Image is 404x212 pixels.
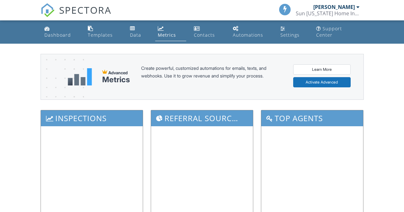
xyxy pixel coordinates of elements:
span: SPECTORA [59,3,111,17]
h3: Inspections [41,110,143,126]
img: metrics-aadfce2e17a16c02574e7fc40e4d6b8174baaf19895a402c862ea781aae8ef5b.svg [68,68,92,85]
div: Automations [233,32,263,38]
a: SPECTORA [41,9,111,22]
a: Support Center [314,23,362,41]
a: Templates [85,23,122,41]
div: Templates [88,32,113,38]
a: Activate Advanced [293,77,351,87]
div: Contacts [194,32,215,38]
img: advanced-banner-bg-f6ff0eecfa0ee76150a1dea9fec4b49f333892f74bc19f1b897a312d7a1b2ff3.png [41,54,84,125]
div: Settings [280,32,300,38]
a: Dashboard [42,23,80,41]
div: Metrics [102,75,130,84]
div: Create powerful, customized automations for emails, texts, and webhooks. Use it to grow revenue a... [141,64,282,89]
div: Data [130,32,141,38]
a: Learn More [293,64,351,75]
a: Data [127,23,150,41]
div: [PERSON_NAME] [313,4,355,10]
div: Dashboard [44,32,71,38]
a: Metrics [155,23,186,41]
span: Advanced [108,70,128,75]
h3: Top Agents [261,110,363,126]
div: Sun Florida Home Inspections, Inc. [296,10,360,17]
a: Automations (Basic) [230,23,273,41]
h3: Referral Sources [151,110,253,126]
div: Metrics [158,32,176,38]
img: The Best Home Inspection Software - Spectora [41,3,55,17]
a: Settings [278,23,309,41]
div: Support Center [316,26,342,38]
a: Contacts [191,23,225,41]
